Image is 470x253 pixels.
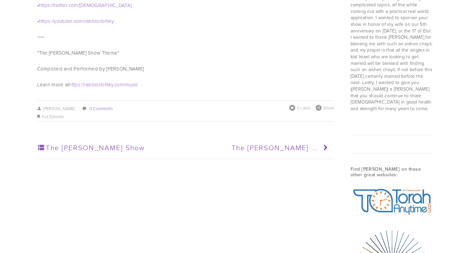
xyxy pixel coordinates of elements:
[84,18,114,24] span: rabbiorlofsky
[69,81,138,88] a: https://rabbiorlofsky.com/music
[39,18,114,24] a: https://youtube.com/rabbiorlofsky
[39,18,50,24] span: https
[80,81,84,88] span: ://
[54,2,67,9] span: twitter
[54,18,72,24] span: youtube
[37,81,334,89] p: Learn more at
[74,18,83,24] span: com
[124,81,125,88] span: /
[42,113,64,119] a: Full Episode
[37,1,334,9] p: •
[69,81,80,88] span: https
[50,18,54,24] span: ://
[185,140,330,156] a: The [PERSON_NAME] ...
[37,17,334,25] p: •
[113,81,114,88] span: .
[316,105,334,111] div: Share
[114,81,124,88] span: com
[83,18,84,24] span: /
[79,2,132,9] span: [DEMOGRAPHIC_DATA]
[84,81,113,88] span: rabbiorlofsky
[37,140,183,156] a: The [PERSON_NAME] Show
[89,105,113,111] a: 0 Comments
[232,143,318,152] span: The [PERSON_NAME] ...
[50,2,54,9] span: ://
[37,105,75,111] a: [PERSON_NAME]
[37,159,334,248] iframe: Disqus
[125,81,138,88] span: music
[37,65,334,73] p: Composed and Performed by [PERSON_NAME]
[39,2,50,9] span: https
[39,2,132,9] a: https://twitter.com/[DEMOGRAPHIC_DATA]
[37,33,334,41] p: ~~~
[67,2,68,9] span: .
[351,186,433,218] img: TorahAnytimeAlpha.jpg
[351,166,433,178] h3: Find [PERSON_NAME] on these other great websites:
[297,105,310,111] span: 0 Likes
[37,49,334,57] p: "The [PERSON_NAME] Show Theme”
[69,2,78,9] span: com
[72,18,73,24] span: .
[78,2,79,9] span: /
[75,105,81,111] span: /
